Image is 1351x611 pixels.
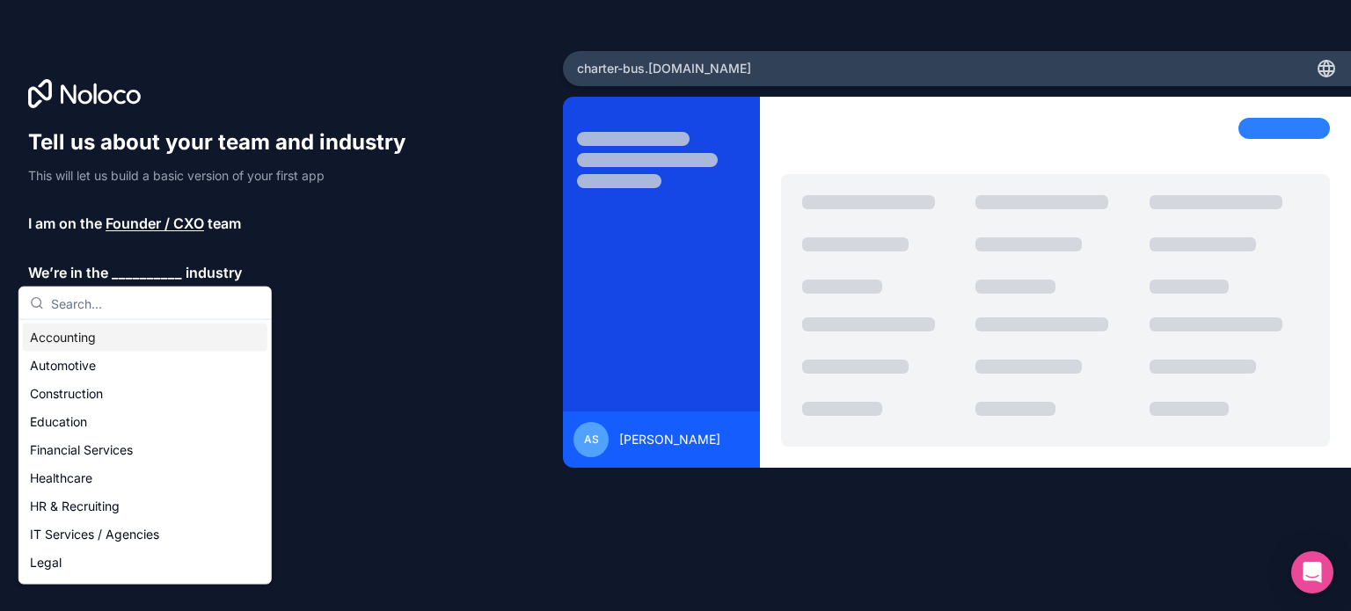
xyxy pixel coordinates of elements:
[23,464,267,492] div: Healthcare
[23,380,267,408] div: Construction
[28,213,102,234] span: I am on the
[19,320,271,584] div: Suggestions
[584,433,599,447] span: AS
[23,549,267,577] div: Legal
[23,408,267,436] div: Education
[208,213,241,234] span: team
[112,262,182,283] span: __________
[23,577,267,605] div: Manufacturing
[106,213,204,234] span: Founder / CXO
[577,60,751,77] span: charter-bus .[DOMAIN_NAME]
[28,262,108,283] span: We’re in the
[51,287,260,319] input: Search...
[1291,551,1333,593] div: Open Intercom Messenger
[23,436,267,464] div: Financial Services
[23,352,267,380] div: Automotive
[186,262,242,283] span: industry
[619,431,720,448] span: [PERSON_NAME]
[23,492,267,520] div: HR & Recruiting
[28,128,422,156] h1: Tell us about your team and industry
[28,167,422,185] p: This will let us build a basic version of your first app
[23,520,267,549] div: IT Services / Agencies
[23,324,267,352] div: Accounting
